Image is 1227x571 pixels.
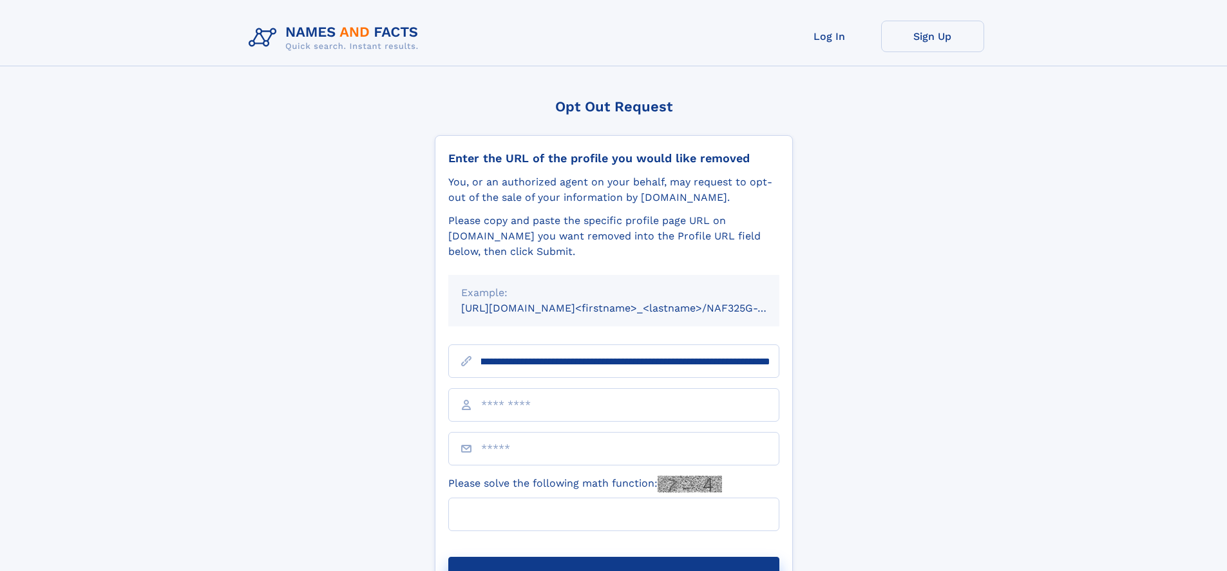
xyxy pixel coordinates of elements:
[881,21,984,52] a: Sign Up
[448,213,779,259] div: Please copy and paste the specific profile page URL on [DOMAIN_NAME] you want removed into the Pr...
[461,285,766,301] div: Example:
[778,21,881,52] a: Log In
[448,476,722,492] label: Please solve the following math function:
[448,151,779,165] div: Enter the URL of the profile you would like removed
[448,174,779,205] div: You, or an authorized agent on your behalf, may request to opt-out of the sale of your informatio...
[461,302,804,314] small: [URL][DOMAIN_NAME]<firstname>_<lastname>/NAF325G-xxxxxxxx
[435,98,793,115] div: Opt Out Request
[243,21,429,55] img: Logo Names and Facts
